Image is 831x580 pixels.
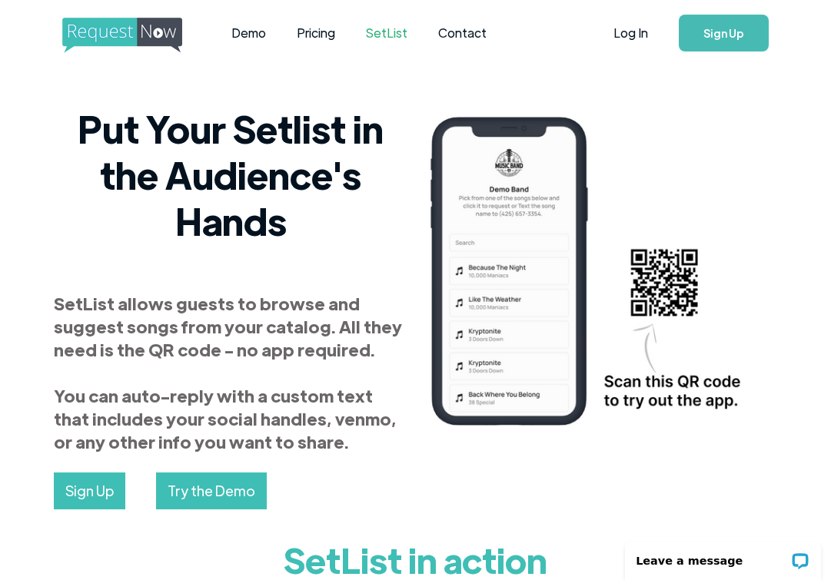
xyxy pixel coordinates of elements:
[281,9,351,57] a: Pricing
[423,9,502,57] a: Contact
[156,472,267,509] a: Try the Demo
[62,18,211,53] img: requestnow logo
[216,9,281,57] a: Demo
[598,6,663,60] a: Log In
[54,472,125,509] a: Sign Up
[679,15,769,51] a: Sign Up
[615,532,831,580] iframe: LiveChat chat widget
[351,9,423,57] a: SetList
[54,105,408,244] h2: Put Your Setlist in the Audience's Hands
[62,18,178,48] a: home
[54,292,402,452] strong: SetList allows guests to browse and suggest songs from your catalog. All they need is the QR code...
